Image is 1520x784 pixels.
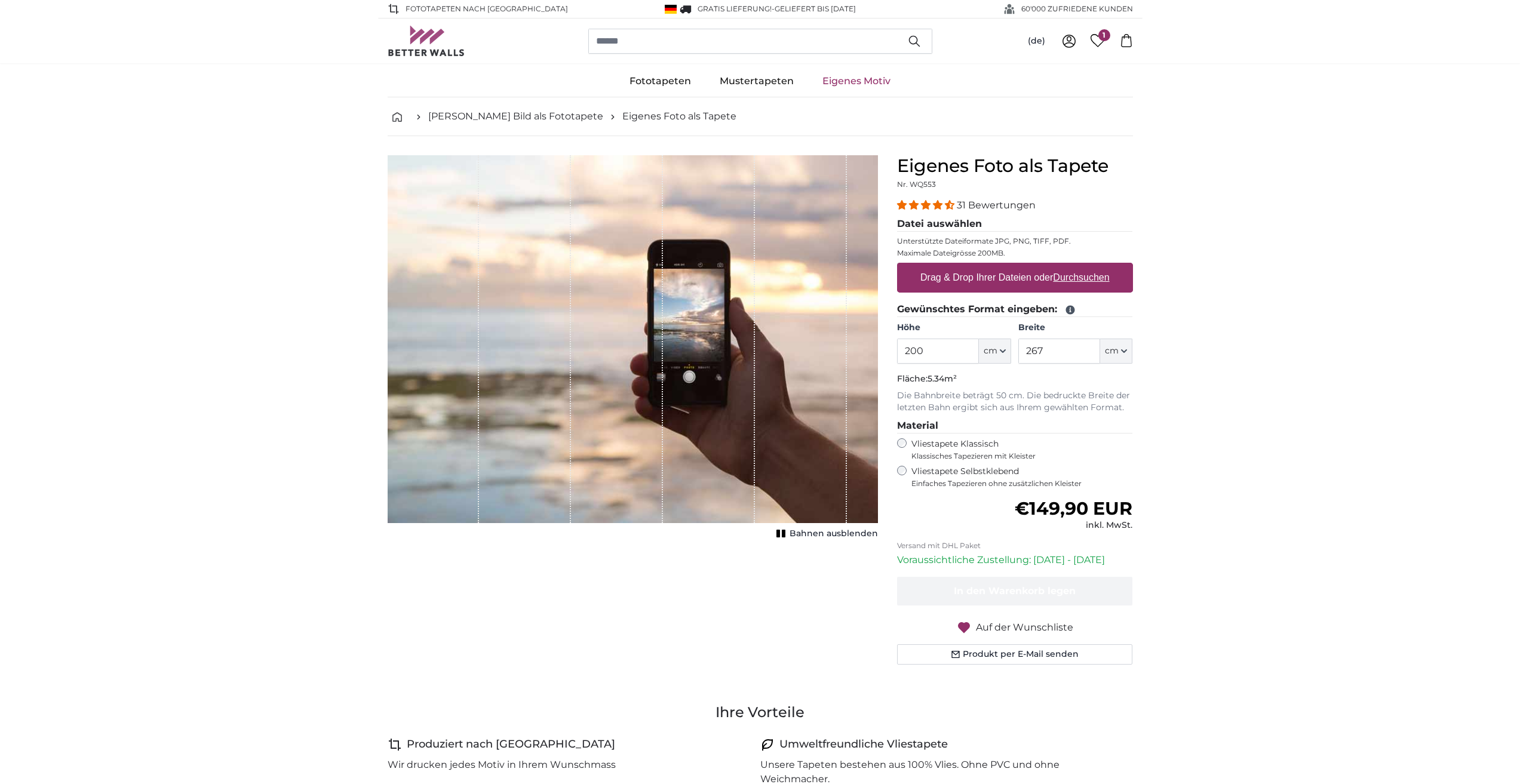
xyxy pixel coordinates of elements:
div: 1 of 1 [388,155,878,542]
u: Durchsuchen [1053,272,1109,282]
label: Drag & Drop Ihrer Dateien oder [916,266,1114,290]
p: Die Bahnbreite beträgt 50 cm. Die bedruckte Breite der letzten Bahn ergibt sich aus Ihrem gewählt... [897,390,1133,414]
p: Voraussichtliche Zustellung: [DATE] - [DATE] [897,553,1133,567]
span: 4.32 stars [897,199,957,211]
p: Maximale Dateigrösse 200MB. [897,248,1133,258]
span: cm [984,345,997,357]
label: Vliestapete Klassisch [911,438,1123,461]
button: (de) [1018,30,1055,52]
span: In den Warenkorb legen [954,585,1076,597]
img: Deutschland [665,5,677,14]
label: Höhe [897,322,1011,334]
img: Betterwalls [388,26,465,56]
span: Auf der Wunschliste [976,620,1073,635]
span: GRATIS Lieferung! [698,4,772,13]
span: Einfaches Tapezieren ohne zusätzlichen Kleister [911,479,1133,488]
button: Bahnen ausblenden [773,525,878,542]
p: Versand mit DHL Paket [897,541,1133,551]
span: Fototapeten nach [GEOGRAPHIC_DATA] [406,4,568,14]
legend: Material [897,419,1133,433]
span: Geliefert bis [DATE] [775,4,856,13]
span: cm [1105,345,1119,357]
span: 5.34m² [928,373,957,384]
legend: Gewünschtes Format eingeben: [897,302,1133,317]
a: Eigenes Foto als Tapete [622,109,736,124]
button: Produkt per E-Mail senden [897,644,1133,665]
button: cm [1100,339,1132,364]
span: 1 [1098,29,1110,41]
nav: breadcrumbs [388,97,1133,136]
span: Bahnen ausblenden [790,528,878,540]
button: Auf der Wunschliste [897,620,1133,635]
div: inkl. MwSt. [1015,519,1132,531]
label: Breite [1018,322,1132,334]
a: Fototapeten [615,66,705,97]
h4: Produziert nach [GEOGRAPHIC_DATA] [407,736,615,753]
span: 31 Bewertungen [957,199,1036,211]
label: Vliestapete Selbstklebend [911,466,1133,488]
span: 60'000 ZUFRIEDENE KUNDEN [1021,4,1133,14]
h1: Eigenes Foto als Tapete [897,155,1133,177]
h4: Umweltfreundliche Vliestapete [779,736,948,753]
p: Fläche: [897,373,1133,385]
span: - [772,4,856,13]
span: Klassisches Tapezieren mit Kleister [911,451,1123,461]
a: Eigenes Motiv [808,66,905,97]
h3: Ihre Vorteile [388,703,1133,722]
span: €149,90 EUR [1015,497,1132,519]
span: Nr. WQ553 [897,180,936,189]
button: In den Warenkorb legen [897,577,1133,605]
button: cm [979,339,1011,364]
legend: Datei auswählen [897,217,1133,232]
a: Mustertapeten [705,66,808,97]
a: [PERSON_NAME] Bild als Fototapete [428,109,603,124]
p: Wir drucken jedes Motiv in Ihrem Wunschmass [388,758,616,772]
p: Unterstützte Dateiformate JPG, PNG, TIFF, PDF. [897,236,1133,246]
